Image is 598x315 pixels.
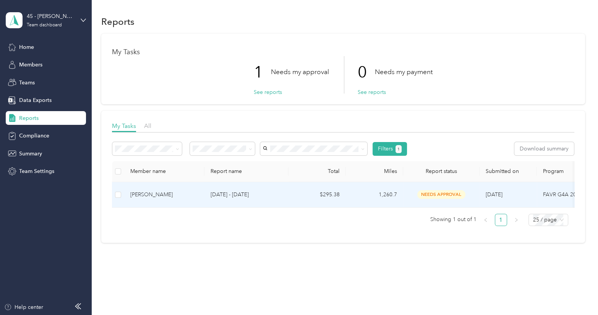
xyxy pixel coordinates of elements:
[510,214,522,226] li: Next Page
[19,114,39,122] span: Reports
[19,79,35,87] span: Teams
[295,168,340,174] div: Total
[27,23,62,27] div: Team dashboard
[514,142,574,155] button: Download summary
[480,214,492,226] button: left
[395,145,402,153] button: 1
[112,48,574,56] h1: My Tasks
[397,146,400,153] span: 1
[130,168,198,174] div: Member name
[271,67,329,77] p: Needs my approval
[480,214,492,226] li: Previous Page
[19,167,54,175] span: Team Settings
[254,88,282,96] button: See reports
[533,214,564,226] span: 25 / page
[358,56,375,88] p: 0
[555,272,598,315] iframe: Everlance-gr Chat Button Frame
[417,190,465,199] span: needs approval
[375,67,433,77] p: Needs my payment
[19,61,42,69] span: Members
[409,168,473,174] span: Report status
[486,191,502,198] span: [DATE]
[346,182,403,208] td: 1,260.7
[19,96,52,104] span: Data Exports
[130,191,198,199] div: [PERSON_NAME]
[124,161,204,182] th: Member name
[19,132,49,140] span: Compliance
[528,214,568,226] div: Page Size
[495,214,507,226] li: 1
[510,214,522,226] button: right
[4,303,43,311] button: Help center
[480,161,537,182] th: Submitted on
[144,122,151,129] span: All
[254,56,271,88] p: 1
[101,18,135,26] h1: Reports
[483,218,488,222] span: left
[288,182,346,208] td: $295.38
[19,150,42,158] span: Summary
[358,88,386,96] button: See reports
[112,122,136,129] span: My Tasks
[211,191,282,199] p: [DATE] - [DATE]
[27,12,75,20] div: 45 - [PERSON_NAME] of Nashville Sales Manager (BLC)
[373,142,407,156] button: Filters1
[204,161,288,182] th: Report name
[514,218,519,222] span: right
[495,214,507,226] a: 1
[19,43,34,51] span: Home
[352,168,397,174] div: Miles
[430,214,476,225] span: Showing 1 out of 1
